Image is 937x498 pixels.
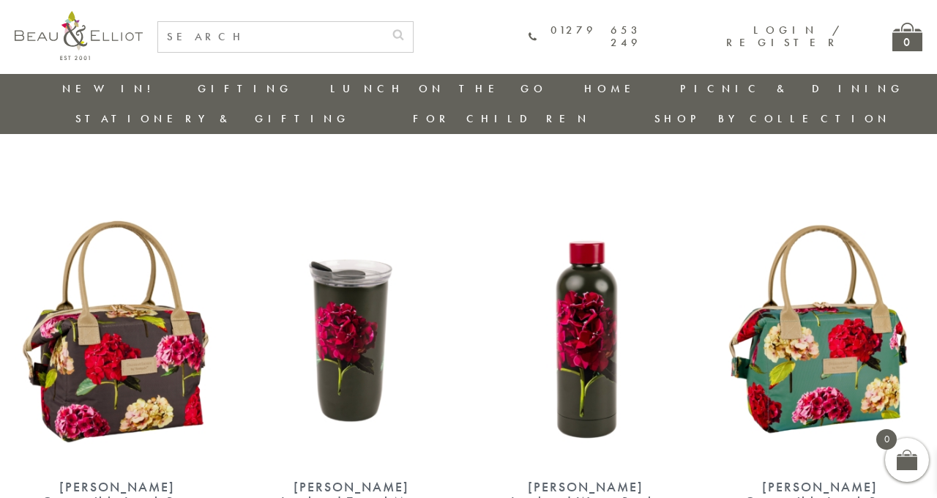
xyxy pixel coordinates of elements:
span: 0 [876,429,897,450]
img: logo [15,11,143,60]
img: Sarah Kelleher travel mug dark stone [249,200,454,464]
img: Sarah Kelleher Lunch Bag Dark Stone [15,200,220,464]
a: 0 [892,23,922,51]
a: Gifting [198,81,293,96]
a: Login / Register [726,23,841,50]
a: Home [584,81,643,96]
a: 01279 653 249 [529,24,641,50]
a: For Children [413,111,591,126]
input: SEARCH [158,22,384,52]
a: New in! [62,81,160,96]
a: Lunch On The Go [330,81,547,96]
a: Shop by collection [654,111,891,126]
img: Sarah Kelleher Insulated Water Bottle Dark Stone [483,200,688,464]
a: Stationery & Gifting [75,111,350,126]
a: Picnic & Dining [680,81,904,96]
img: Sarah Kelleher convertible lunch bag teal [717,200,922,464]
